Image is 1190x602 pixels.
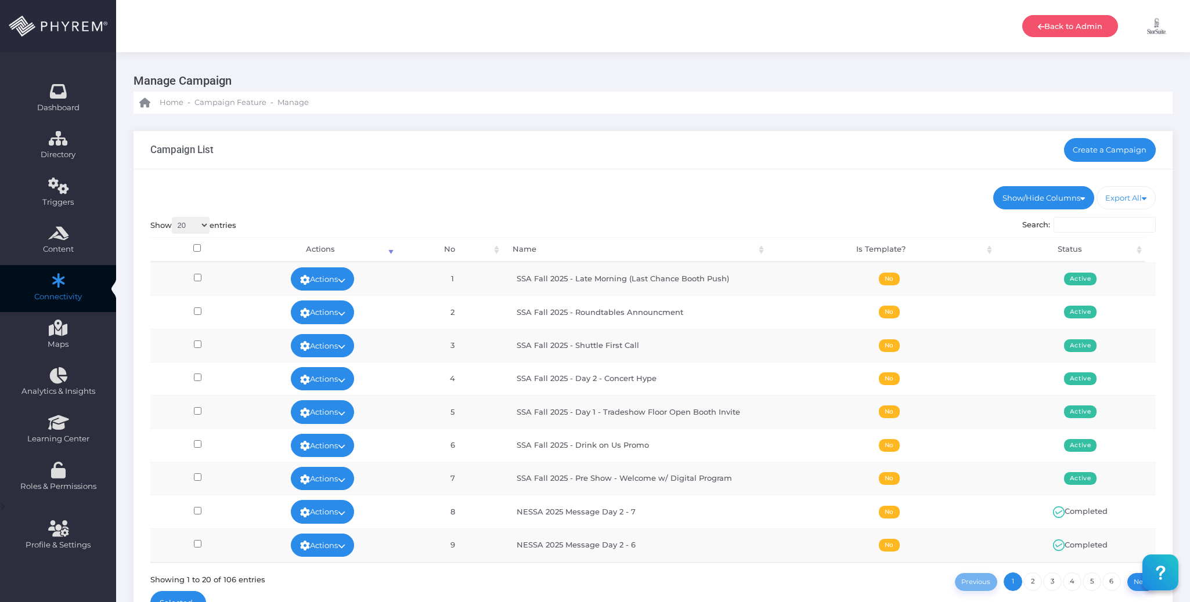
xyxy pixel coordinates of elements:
[1102,572,1121,591] a: 6
[291,300,355,324] a: Actions
[291,467,355,490] a: Actions
[1054,217,1156,233] input: Search:
[1064,472,1097,485] span: Active
[1064,439,1097,452] span: Active
[8,386,109,397] span: Analytics & Insights
[8,244,109,255] span: Content
[48,339,68,350] span: Maps
[26,539,91,551] span: Profile & Settings
[879,339,900,352] span: No
[767,237,995,262] th: Is Template?: activate to sort column ascending
[399,429,506,462] td: 6
[506,462,774,495] td: SSA Fall 2025 - Pre Show - Welcome w/ Digital Program
[150,571,265,585] div: Showing 1 to 20 of 106 entries
[879,372,900,385] span: No
[399,462,506,495] td: 7
[172,217,210,234] select: Showentries
[8,433,109,445] span: Learning Center
[37,102,80,114] span: Dashboard
[139,92,183,114] a: Home
[269,97,275,108] li: -
[277,92,309,114] a: Manage
[506,429,774,462] td: SSA Fall 2025 - Drink on Us Promo
[506,262,774,295] td: SSA Fall 2025 - Late Morning (Last Chance Booth Push)
[995,237,1145,262] th: Status: activate to sort column ascending
[993,186,1094,209] a: Show/Hide Columns
[879,506,900,518] span: No
[291,367,355,390] a: Actions
[160,97,183,108] span: Home
[1022,15,1118,37] a: Back to Admin
[194,92,266,114] a: Campaign Feature
[399,329,506,362] td: 3
[506,528,774,561] td: NESSA 2025 Message Day 2 - 6
[399,262,506,295] td: 1
[1053,506,1108,516] span: Completed
[399,528,506,561] td: 9
[399,362,506,395] td: 4
[1127,573,1156,591] a: Next
[291,534,355,557] a: Actions
[150,144,214,155] h3: Campaign List
[150,217,236,234] label: Show entries
[291,500,355,523] a: Actions
[399,561,506,594] td: 10
[194,97,266,108] span: Campaign Feature
[502,237,767,262] th: Name: activate to sort column ascending
[879,405,900,418] span: No
[1064,405,1097,418] span: Active
[1083,572,1101,591] a: 5
[879,439,900,452] span: No
[1064,372,1097,385] span: Active
[879,306,900,318] span: No
[506,362,774,395] td: SSA Fall 2025 - Day 2 - Concert Hype
[506,561,774,594] td: NESSA 2025 Message Day 2 - 5
[879,539,900,552] span: No
[506,395,774,428] td: SSA Fall 2025 - Day 1 - Tradeshow Floor Open Booth Invite
[879,472,900,485] span: No
[506,495,774,528] td: NESSA 2025 Message Day 2 - 7
[506,295,774,328] td: SSA Fall 2025 - Roundtables Announcment
[291,334,355,357] a: Actions
[277,97,309,108] span: Manage
[506,329,774,362] td: SSA Fall 2025 - Shuttle First Call
[8,197,109,208] span: Triggers
[1097,186,1156,209] a: Export All
[8,149,109,161] span: Directory
[1053,540,1108,549] span: Completed
[1043,572,1062,591] a: 3
[134,70,1164,92] h3: Manage Campaign
[8,291,109,303] span: Connectivity
[244,237,396,262] th: Actions
[879,273,900,285] span: No
[291,267,355,291] a: Actions
[8,481,109,492] span: Roles & Permissions
[1063,572,1081,591] a: 4
[396,237,502,262] th: No: activate to sort column ascending
[1053,506,1065,518] img: ic_active.svg
[399,495,506,528] td: 8
[1053,539,1065,551] img: ic_active.svg
[399,395,506,428] td: 5
[1064,306,1097,318] span: Active
[1064,273,1097,285] span: Active
[1064,138,1156,161] a: Create a Campaign
[1023,572,1042,591] a: 2
[186,97,192,108] li: -
[399,295,506,328] td: 2
[1022,217,1156,233] label: Search:
[291,434,355,457] a: Actions
[291,400,355,423] a: Actions
[1064,339,1097,352] span: Active
[1004,572,1022,591] a: 1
